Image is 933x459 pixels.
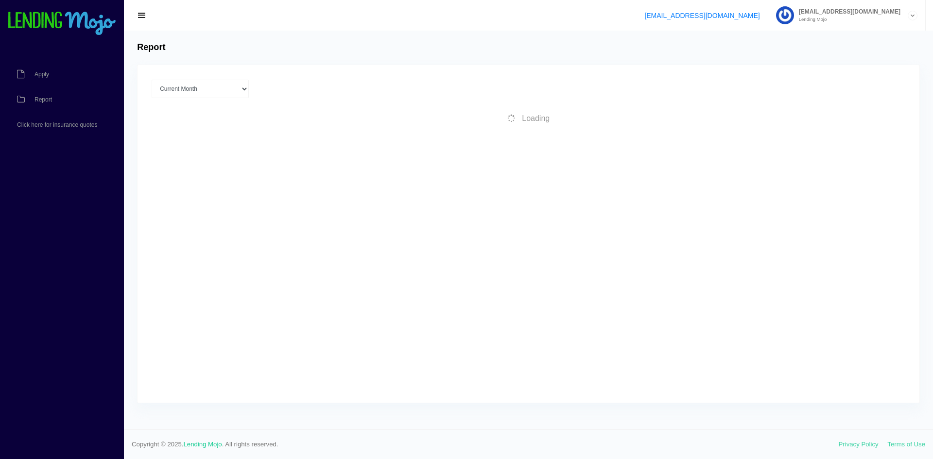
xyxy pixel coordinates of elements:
span: Apply [35,71,49,77]
a: Terms of Use [887,441,925,448]
small: Lending Mojo [794,17,900,22]
img: Profile image [776,6,794,24]
a: [EMAIL_ADDRESS][DOMAIN_NAME] [644,12,760,19]
img: logo-small.png [7,12,117,36]
span: Loading [522,114,550,122]
a: Lending Mojo [184,441,222,448]
a: Privacy Policy [839,441,879,448]
h4: Report [137,42,165,53]
span: Copyright © 2025. . All rights reserved. [132,440,839,449]
span: [EMAIL_ADDRESS][DOMAIN_NAME] [794,9,900,15]
span: Click here for insurance quotes [17,122,97,128]
span: Report [35,97,52,102]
